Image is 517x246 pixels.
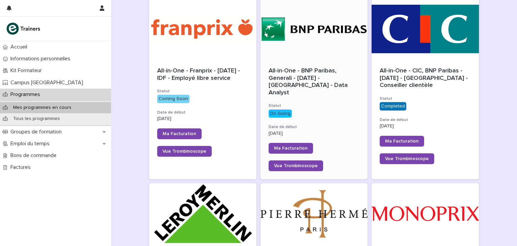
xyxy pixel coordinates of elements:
[157,116,248,122] p: [DATE]
[269,143,313,154] a: Ma Facturation
[163,149,206,154] span: Vue Trombinoscope
[380,123,471,129] p: [DATE]
[269,68,349,96] span: All-in-One - BNP Paribas, Generali - [DATE] - [GEOGRAPHIC_DATA] - Data Analyst
[8,152,62,159] p: Bons de commande
[8,105,77,111] p: Mes programmes en cours
[269,103,360,109] h3: Statut
[157,68,242,81] span: All-in-One - Franprix - [DATE] - IDF - Employé libre service
[8,129,67,135] p: Groupes de formation
[8,67,47,74] p: Kit Formateur
[8,164,36,171] p: Factures
[385,156,429,161] span: Vue Trombinoscope
[163,131,196,136] span: Ma Facturation
[385,139,419,144] span: Ma Facturation
[5,22,42,35] img: K0CqGN7SDeD6s4JG8KQk
[269,124,360,130] h3: Date de début
[274,146,308,151] span: Ma Facturation
[8,44,33,50] p: Accueil
[380,102,406,111] div: Completed
[380,96,471,101] h3: Statut
[8,56,76,62] p: Informations personnelles
[157,89,248,94] h3: Statut
[380,136,424,147] a: Ma Facturation
[8,91,45,98] p: Programmes
[157,128,202,139] a: Ma Facturation
[380,117,471,123] h3: Date de début
[269,160,323,171] a: Vue Trombinoscope
[274,163,318,168] span: Vue Trombinoscope
[8,141,55,147] p: Emploi du temps
[380,68,470,88] span: All-in-One - CIC, BNP Paribas - [DATE] - [GEOGRAPHIC_DATA] - Conseiller clientèle
[269,110,292,118] div: On Going
[269,131,360,136] p: [DATE]
[157,146,212,157] a: Vue Trombinoscope
[157,110,248,115] h3: Date de début
[8,116,65,122] p: Tous les programmes
[8,80,89,86] p: Campus [GEOGRAPHIC_DATA]
[380,153,434,164] a: Vue Trombinoscope
[157,95,189,103] div: Coming Soon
